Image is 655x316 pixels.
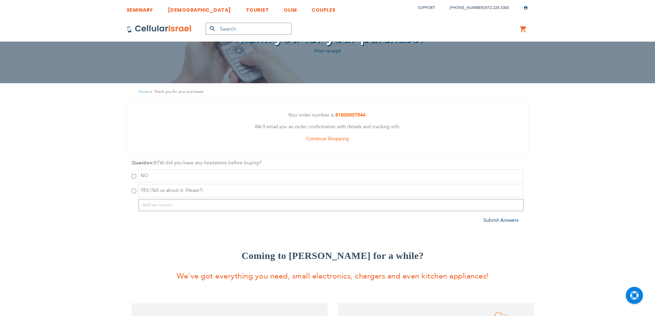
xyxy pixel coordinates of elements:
a: OLIM [284,2,297,14]
p: Your order number is: . [132,111,523,120]
a: Print receipt [314,48,341,54]
span: NO [141,172,149,179]
a: 072-224-3300 [485,5,509,10]
a: Home [139,89,149,94]
li: / [443,3,509,13]
a: [PHONE_NUMBER] [450,5,484,10]
a: Submit Answers [483,217,518,224]
strong: Question: [132,160,154,166]
p: We'll email you an order confirmation with details and tracking info. [132,123,523,131]
span: YES (Tell us about it. Please?) [141,187,203,194]
h3: Coming to [PERSON_NAME] for a while? [132,249,534,263]
input: Search [206,23,292,35]
a: Support [418,5,435,10]
span: BTW did you have any hesitations before buying? [154,160,262,166]
a: COUPLES [312,2,336,14]
img: Cellular Israel Logo [127,25,192,33]
a: 51000007544 [335,112,365,118]
a: TOURIST [246,2,269,14]
a: SEMINARY [127,2,153,14]
input: Add an option... [139,199,524,211]
strong: Thank you for your purchase! [154,88,204,95]
p: We've got everything you need, small electronics, chargers and even kitchen appliances! [132,270,534,283]
a: [DEMOGRAPHIC_DATA] [168,2,231,14]
a: Continue Shopping [306,135,349,142]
